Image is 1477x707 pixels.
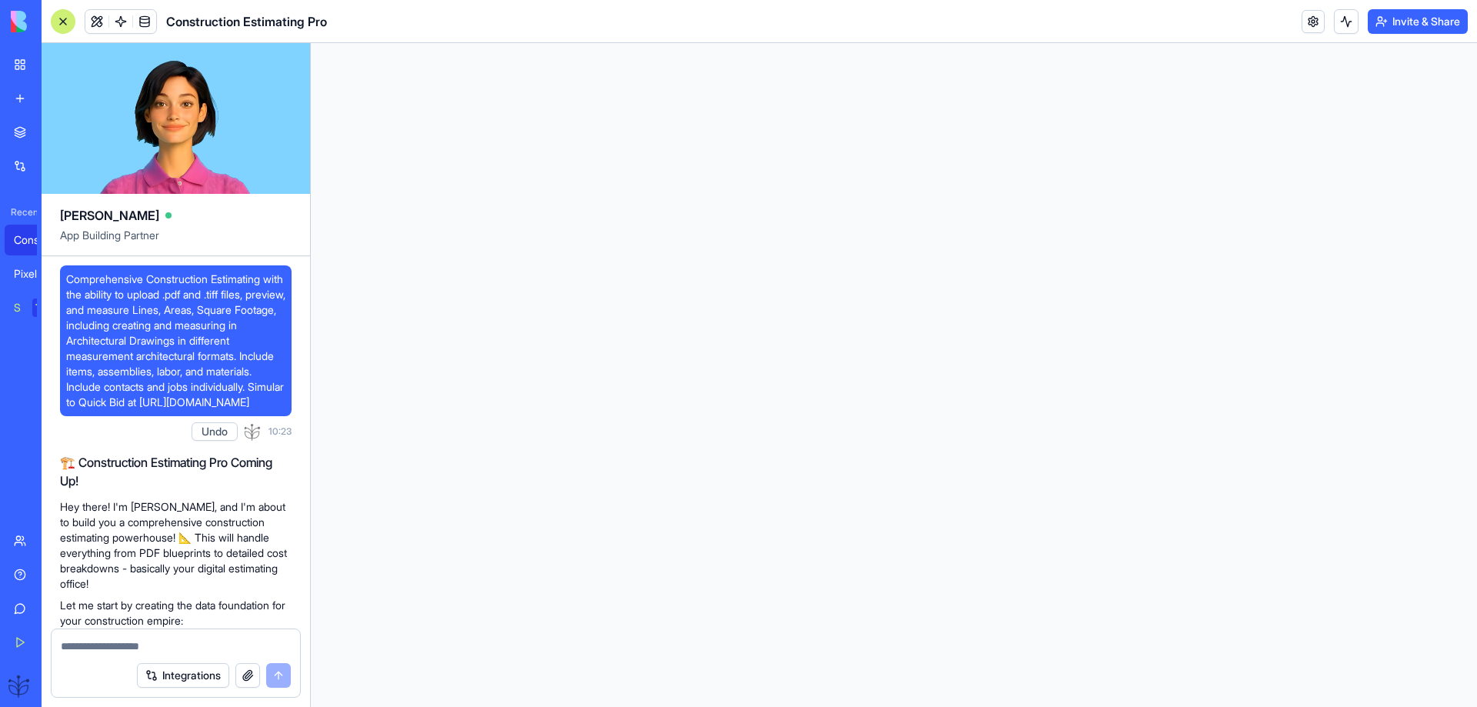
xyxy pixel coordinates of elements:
p: Hey there! I'm [PERSON_NAME], and I'm about to build you a comprehensive construction estimating ... [60,499,292,592]
div: PixelCraft Studio [14,266,57,282]
div: Social Media Content Generator [14,300,22,315]
a: Construction Estimating Pro [5,225,66,255]
h2: 🏗️ Construction Estimating Pro Coming Up! [60,453,292,490]
div: TRY [32,298,57,317]
p: Let me start by creating the data foundation for your construction empire: [60,598,292,629]
span: Construction Estimating Pro [166,12,327,31]
button: Undo [192,422,238,441]
div: Construction Estimating Pro [14,232,57,248]
span: Comprehensive Construction Estimating with the ability to upload .pdf and .tiff files, preview, a... [66,272,285,410]
span: [PERSON_NAME] [60,206,159,225]
img: ACg8ocJXc4biGNmL-6_84M9niqKohncbsBQNEji79DO8k46BE60Re2nP=s96-c [8,673,32,698]
button: Integrations [137,663,229,688]
a: Social Media Content GeneratorTRY [5,292,66,323]
img: logo [11,11,106,32]
a: PixelCraft Studio [5,258,66,289]
button: Invite & Share [1368,9,1468,34]
img: ACg8ocJXc4biGNmL-6_84M9niqKohncbsBQNEji79DO8k46BE60Re2nP=s96-c [244,422,262,441]
span: App Building Partner [60,228,292,255]
iframe: To enrich screen reader interactions, please activate Accessibility in Grammarly extension settings [311,43,1477,707]
span: 10:23 [268,425,292,438]
span: Recent [5,206,37,218]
